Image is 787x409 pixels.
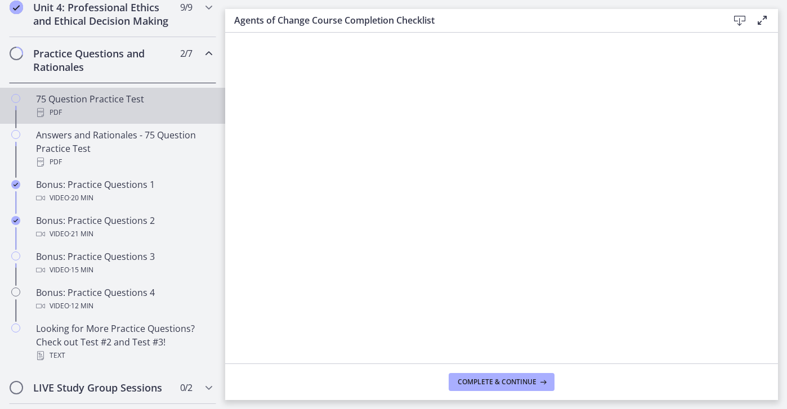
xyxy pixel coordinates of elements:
div: Video [36,227,212,241]
span: Complete & continue [458,377,536,386]
div: PDF [36,106,212,119]
button: Complete & continue [449,373,555,391]
div: 75 Question Practice Test [36,92,212,119]
div: PDF [36,155,212,169]
div: Video [36,263,212,277]
h3: Agents of Change Course Completion Checklist [234,14,710,27]
i: Completed [11,216,20,225]
span: 0 / 2 [180,381,192,394]
div: Bonus: Practice Questions 1 [36,178,212,205]
h2: Practice Questions and Rationales [33,47,171,74]
div: Looking for More Practice Questions? Check out Test #2 and Test #3! [36,322,212,362]
span: · 15 min [69,263,93,277]
i: Completed [11,180,20,189]
div: Text [36,349,212,362]
span: · 20 min [69,191,93,205]
div: Bonus: Practice Questions 3 [36,250,212,277]
div: Video [36,299,212,313]
div: Video [36,191,212,205]
h2: LIVE Study Group Sessions [33,381,171,394]
span: · 21 min [69,227,93,241]
i: Completed [10,1,23,14]
h2: Unit 4: Professional Ethics and Ethical Decision Making [33,1,171,28]
span: 9 / 9 [180,1,192,14]
span: 2 / 7 [180,47,192,60]
div: Answers and Rationales - 75 Question Practice Test [36,128,212,169]
div: Bonus: Practice Questions 2 [36,214,212,241]
span: · 12 min [69,299,93,313]
div: Bonus: Practice Questions 4 [36,286,212,313]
